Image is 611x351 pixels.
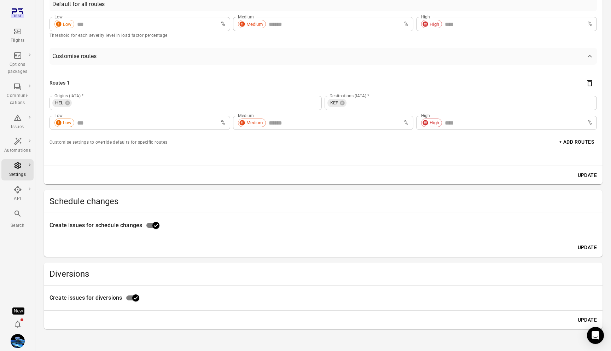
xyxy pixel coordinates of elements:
a: Flights [1,25,34,46]
span: High [427,119,442,126]
label: Low [54,14,63,20]
div: Open Intercom Messenger [587,327,604,344]
div: API [4,195,31,202]
div: Issues [4,123,31,131]
div: Tooltip anchor [12,307,24,315]
p: Customise settings to override defaults for specific routes [50,139,168,146]
span: Delete [580,76,597,90]
span: HEL [52,99,66,107]
label: High [421,113,430,119]
div: Automations [4,147,31,154]
span: Create issues for schedule changes [50,221,142,230]
a: API [1,183,34,205]
h2: Diversions [50,268,597,280]
div: Options packages [4,61,31,75]
span: Medium [244,21,266,28]
div: Customise routes [52,52,97,61]
label: High [421,14,430,20]
p: % [404,20,408,28]
a: Communi-cations [1,80,34,109]
button: Delete [583,76,597,90]
button: Daníel Benediktsson [8,331,28,351]
div: HEL [52,99,72,107]
div: Flights [4,37,31,44]
a: Options packages [1,49,34,77]
img: shutterstock-1708408498.jpg [11,334,25,348]
button: Notifications [11,317,25,331]
span: Medium [244,119,266,126]
label: Destinations (IATA) [330,93,369,99]
p: % [404,119,408,127]
p: % [588,119,592,127]
button: + Add routes [556,136,597,149]
label: Medium [238,14,254,20]
span: Low [60,119,74,126]
div: Settings [4,171,31,178]
span: Create issues for diversions [50,294,122,302]
span: KEF [327,99,341,107]
div: Customise routes [50,65,597,160]
label: Origins (IATA) [54,93,83,99]
a: Settings [1,159,34,180]
button: Customise routes [50,48,597,65]
label: Low [54,113,63,119]
p: % [588,20,592,28]
button: Update [575,241,600,254]
p: % [221,119,225,127]
div: Routes 1 [50,79,70,87]
label: Medium [238,113,254,119]
a: Issues [1,111,34,133]
span: High [427,21,442,28]
p: Threshold for each severity level in load factor percentage [50,32,597,39]
div: Search [4,222,31,229]
button: Update [575,313,600,327]
button: Update [575,169,600,182]
a: Automations [1,135,34,156]
h2: Schedule changes [50,196,597,207]
div: KEF [327,99,347,107]
div: Communi-cations [4,92,31,107]
p: % [221,20,225,28]
span: Low [60,21,74,28]
button: Search [1,207,34,231]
